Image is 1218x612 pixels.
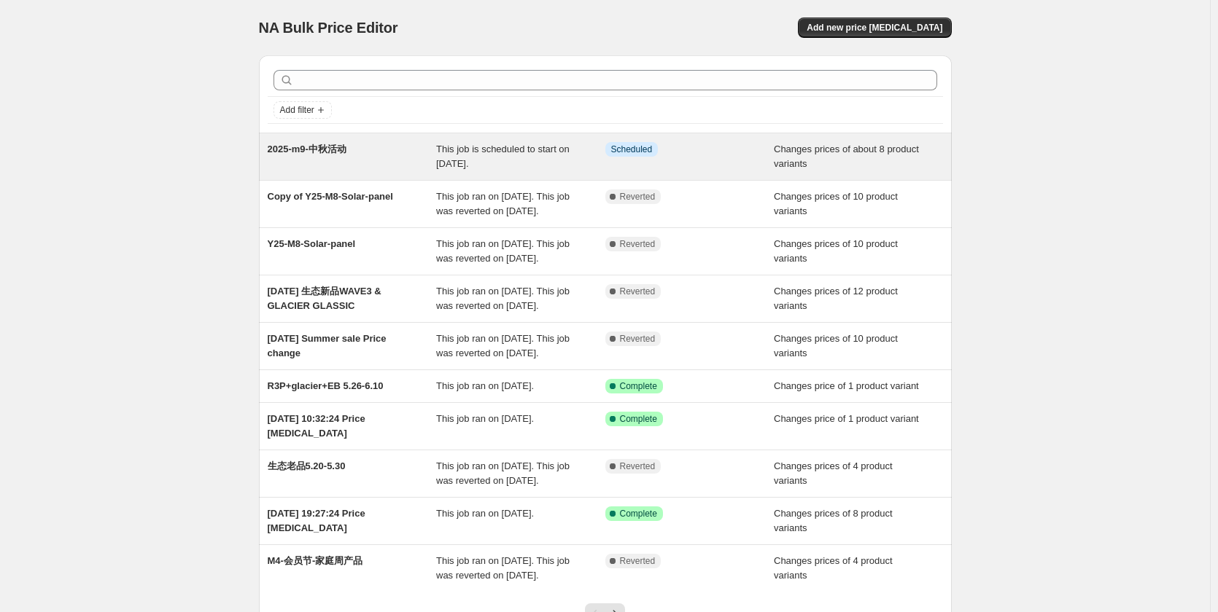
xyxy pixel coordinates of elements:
[620,508,657,519] span: Complete
[774,286,898,311] span: Changes prices of 12 product variants
[798,17,951,38] button: Add new price [MEDICAL_DATA]
[620,555,656,567] span: Reverted
[611,144,653,155] span: Scheduled
[774,413,919,424] span: Changes price of 1 product variant
[620,460,656,472] span: Reverted
[774,238,898,264] span: Changes prices of 10 product variants
[274,101,332,119] button: Add filter
[436,555,570,581] span: This job ran on [DATE]. This job was reverted on [DATE].
[436,191,570,216] span: This job ran on [DATE]. This job was reverted on [DATE].
[268,508,365,533] span: [DATE] 19:27:24 Price [MEDICAL_DATA]
[620,286,656,297] span: Reverted
[774,191,898,216] span: Changes prices of 10 product variants
[436,508,534,519] span: This job ran on [DATE].
[436,144,570,169] span: This job is scheduled to start on [DATE].
[268,380,384,391] span: R3P+glacier+EB 5.26-6.10
[268,460,346,471] span: 生态老品5.20-5.30
[774,460,893,486] span: Changes prices of 4 product variants
[807,22,942,34] span: Add new price [MEDICAL_DATA]
[436,333,570,358] span: This job ran on [DATE]. This job was reverted on [DATE].
[774,508,893,533] span: Changes prices of 8 product variants
[436,413,534,424] span: This job ran on [DATE].
[268,555,363,566] span: M4-会员节-家庭周产品
[436,286,570,311] span: This job ran on [DATE]. This job was reverted on [DATE].
[436,238,570,264] span: This job ran on [DATE]. This job was reverted on [DATE].
[620,333,656,345] span: Reverted
[268,144,346,154] span: 2025-m9-中秋活动
[774,144,919,169] span: Changes prices of about 8 product variants
[268,191,393,202] span: Copy of Y25-M8-Solar-panel
[436,460,570,486] span: This job ran on [DATE]. This job was reverted on [DATE].
[620,191,656,203] span: Reverted
[774,380,919,391] span: Changes price of 1 product variant
[268,333,387,358] span: [DATE] Summer sale Price change
[620,380,657,392] span: Complete
[268,286,381,311] span: [DATE] 生态新品WAVE3 & GLACIER GLASSIC
[620,413,657,425] span: Complete
[268,238,356,249] span: Y25-M8-Solar-panel
[774,333,898,358] span: Changes prices of 10 product variants
[259,20,398,36] span: NA Bulk Price Editor
[620,238,656,250] span: Reverted
[268,413,365,439] span: [DATE] 10:32:24 Price [MEDICAL_DATA]
[436,380,534,391] span: This job ran on [DATE].
[280,104,314,116] span: Add filter
[774,555,893,581] span: Changes prices of 4 product variants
